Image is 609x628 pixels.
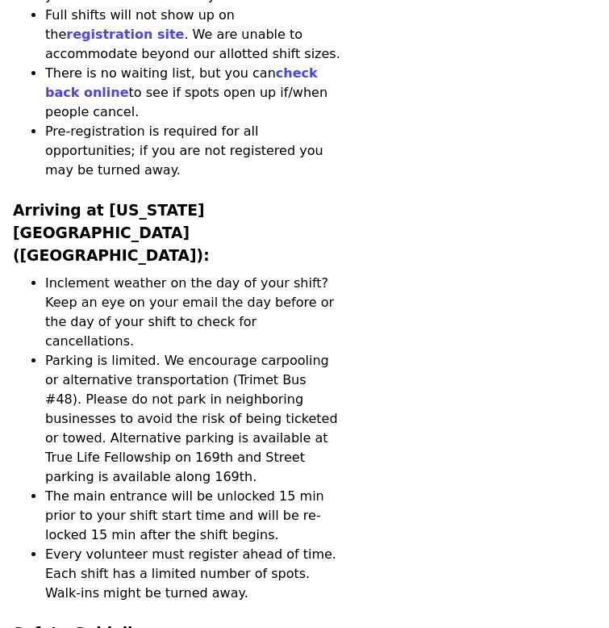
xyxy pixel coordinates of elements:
[45,274,344,351] li: Inclement weather on the day of your shift? Keep an eye on your email the day before or the day o...
[45,545,344,603] li: Every volunteer must register ahead of time. Each shift has a limited number of spots. Walk-ins m...
[45,6,344,64] li: Full shifts will not show up on the . We are unable to accommodate beyond our allotted shift sizes.
[45,351,344,487] li: Parking is limited. We encourage carpooling or alternative transportation (Trimet Bus #48). Pleas...
[45,65,318,100] a: check back online
[45,64,344,122] li: There is no waiting list, but you can to see if spots open up if/when people cancel.
[66,27,184,42] a: registration site
[45,487,344,545] li: The main entrance will be unlocked 15 min prior to your shift start time and will be re-locked 15...
[45,122,344,180] li: Pre-registration is required for all opportunities; if you are not registered you may be turned a...
[13,202,210,264] strong: Arriving at [US_STATE][GEOGRAPHIC_DATA] ([GEOGRAPHIC_DATA]):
